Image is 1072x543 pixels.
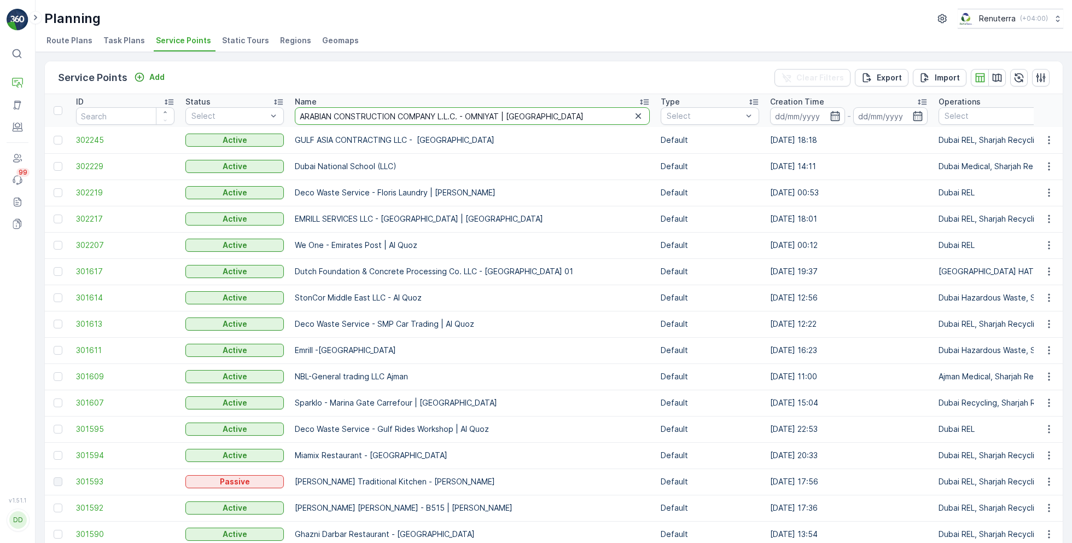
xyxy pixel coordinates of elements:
td: [DATE] 17:56 [765,469,933,495]
p: StonCor Middle East LLC - Al Quoz [295,292,650,303]
span: Route Plans [46,35,92,46]
td: [DATE] 18:18 [765,127,933,153]
td: [DATE] 12:22 [765,311,933,337]
td: [DATE] 11:00 [765,363,933,390]
div: Toggle Row Selected [54,241,62,250]
button: Active [185,344,284,357]
p: We One - Emirates Post | Al Quoz [295,240,650,251]
td: [DATE] 00:53 [765,180,933,206]
span: Regions [280,35,311,46]
button: Renuterra(+04:00) [958,9,1063,28]
span: 301614 [76,292,174,303]
button: Active [185,186,284,199]
div: Toggle Row Selected [54,215,62,223]
p: Dubai National School (LLC) [295,161,650,172]
a: 301607 [76,397,174,408]
p: Export [877,72,902,83]
p: Status [185,96,211,107]
p: Emrill -[GEOGRAPHIC_DATA] [295,345,650,356]
p: Default [661,240,759,251]
p: Deco Waste Service - Floris Laundry | [PERSON_NAME] [295,187,650,198]
a: 301594 [76,450,174,461]
div: Toggle Row Selected [54,398,62,407]
p: Ghazni Darbar Restaurant - [GEOGRAPHIC_DATA] [295,529,650,540]
p: Import [935,72,960,83]
div: Toggle Row Selected [54,425,62,434]
span: 302219 [76,187,174,198]
img: logo [7,9,28,31]
a: 301592 [76,502,174,513]
span: Task Plans [103,35,145,46]
a: 301611 [76,345,174,356]
p: Active [223,266,247,277]
p: ( +04:00 ) [1020,14,1048,23]
div: Toggle Row Selected [54,293,62,302]
p: Default [661,502,759,513]
button: Active [185,212,284,226]
p: Active [223,502,247,513]
button: DD [7,506,28,534]
a: 302245 [76,135,174,146]
div: Toggle Row Selected [54,136,62,145]
p: Default [661,450,759,461]
button: Active [185,423,284,436]
p: Miamix Restaurant - [GEOGRAPHIC_DATA] [295,450,650,461]
p: Creation Time [770,96,824,107]
div: Toggle Row Selected [54,320,62,328]
p: Active [223,292,247,303]
p: Planning [44,10,101,27]
p: Active [223,161,247,172]
td: [DATE] 14:11 [765,153,933,180]
p: Default [661,266,759,277]
td: [DATE] 17:36 [765,495,933,521]
span: Geomaps [322,35,359,46]
a: 301613 [76,319,174,330]
a: 301609 [76,371,174,382]
p: Active [223,135,247,146]
p: - [847,109,851,123]
span: 301595 [76,424,174,435]
div: Toggle Row Selected [54,504,62,512]
p: Select [191,111,267,122]
p: Active [223,450,247,461]
a: 99 [7,169,28,191]
button: Import [913,69,966,86]
p: Select [667,111,742,122]
a: 301590 [76,529,174,540]
a: 302207 [76,240,174,251]
p: Default [661,345,759,356]
p: Default [661,424,759,435]
button: Active [185,160,284,173]
td: [DATE] 22:53 [765,416,933,442]
span: 301617 [76,266,174,277]
p: Active [223,424,247,435]
p: Active [223,319,247,330]
p: Active [223,529,247,540]
p: Service Points [58,70,127,85]
a: 301593 [76,476,174,487]
button: Active [185,134,284,147]
p: Default [661,319,759,330]
td: [DATE] 19:37 [765,258,933,285]
p: Deco Waste Service - SMP Car Trading | Al Quoz [295,319,650,330]
button: Active [185,528,284,541]
div: Toggle Row Selected [54,451,62,460]
button: Export [855,69,908,86]
span: 302229 [76,161,174,172]
button: Clear Filters [774,69,850,86]
p: Active [223,240,247,251]
td: [DATE] 15:04 [765,390,933,416]
p: EMRILL SERVICES LLC - [GEOGRAPHIC_DATA] | [GEOGRAPHIC_DATA] [295,213,650,224]
td: [DATE] 20:33 [765,442,933,469]
input: Search [76,107,174,125]
button: Active [185,291,284,304]
td: [DATE] 00:12 [765,232,933,258]
td: [DATE] 18:01 [765,206,933,232]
